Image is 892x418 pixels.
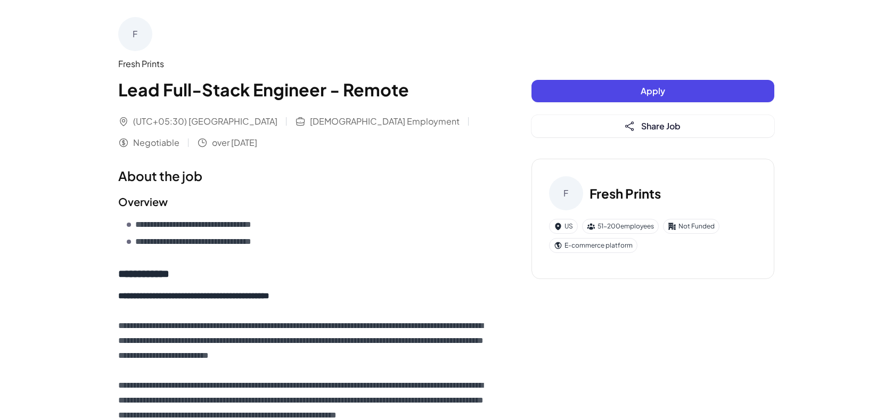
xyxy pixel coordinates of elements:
[641,120,681,132] span: Share Job
[549,238,637,253] div: E-commerce platform
[133,136,179,149] span: Negotiable
[118,77,489,102] h1: Lead Full-Stack Engineer - Remote
[549,176,583,210] div: F
[549,219,578,234] div: US
[641,85,665,96] span: Apply
[118,17,152,51] div: F
[590,184,661,203] h3: Fresh Prints
[118,166,489,185] h1: About the job
[118,194,489,210] h2: Overview
[663,219,719,234] div: Not Funded
[531,80,774,102] button: Apply
[118,58,489,70] div: Fresh Prints
[531,115,774,137] button: Share Job
[310,115,460,128] span: [DEMOGRAPHIC_DATA] Employment
[133,115,277,128] span: (UTC+05:30) [GEOGRAPHIC_DATA]
[582,219,659,234] div: 51-200 employees
[212,136,257,149] span: over [DATE]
